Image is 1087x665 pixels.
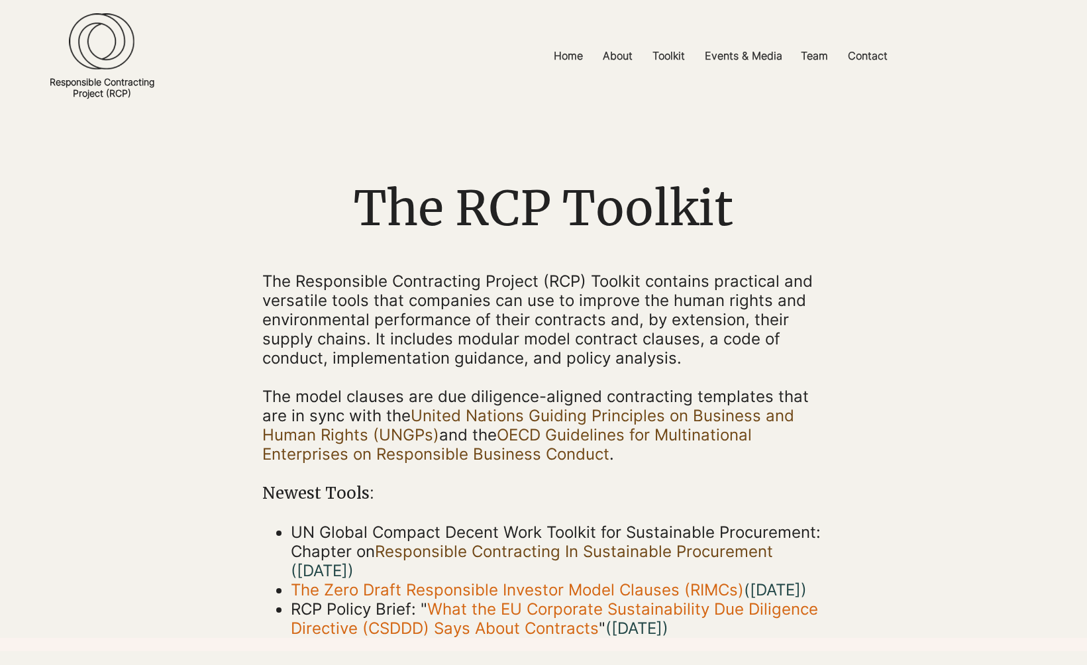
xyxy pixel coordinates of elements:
a: What the EU Corporate Sustainability Due Diligence Directive (CSDDD) Says About Contracts [291,599,818,638]
a: [DATE] [750,580,801,599]
p: Toolkit [646,41,692,71]
p: Team [794,41,835,71]
span: ( [744,580,801,599]
a: The Zero Draft Responsible Investor Model Clauses (RIMCs) [291,580,744,599]
a: United Nations Guiding Principles on Business and Human Rights (UNGPs) [262,406,794,444]
a: ) [801,580,807,599]
a: Team [791,41,838,71]
a: Events & Media [695,41,791,71]
p: Contact [841,41,894,71]
span: Newest Tools: [262,483,374,503]
span: UN Global Compact Decent Work Toolkit for Sustainable Procurement: Chapter on [291,523,821,580]
a: Responsible Contracting In Sustainable Procurement [375,542,773,561]
span: The model clauses are due diligence-aligned contracting templates that are in sync with the and t... [262,387,809,464]
span: ([DATE]) [605,619,668,638]
a: About [593,41,643,71]
span: ([DATE]) [291,561,354,580]
a: Home [544,41,593,71]
p: About [596,41,639,71]
span: The RCP Toolkit [354,178,733,238]
a: Responsible ContractingProject (RCP) [50,76,154,99]
p: Home [547,41,590,71]
span: RCP Policy Brief: " " [291,599,818,638]
a: Toolkit [643,41,695,71]
nav: Site [384,41,1057,71]
a: Contact [838,41,898,71]
span: The Responsible Contracting Project (RCP) Toolkit contains practical and versatile tools that com... [262,272,813,368]
p: Events & Media [698,41,789,71]
a: OECD Guidelines for Multinational Enterprises on Responsible Business Conduct [262,425,752,464]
